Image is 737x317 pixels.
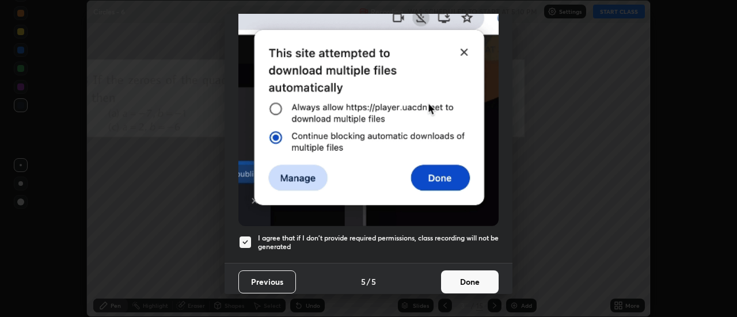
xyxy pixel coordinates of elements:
h4: 5 [371,276,376,288]
h5: I agree that if I don't provide required permissions, class recording will not be generated [258,234,499,251]
h4: 5 [361,276,366,288]
h4: / [367,276,370,288]
button: Previous [238,270,296,293]
button: Done [441,270,499,293]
